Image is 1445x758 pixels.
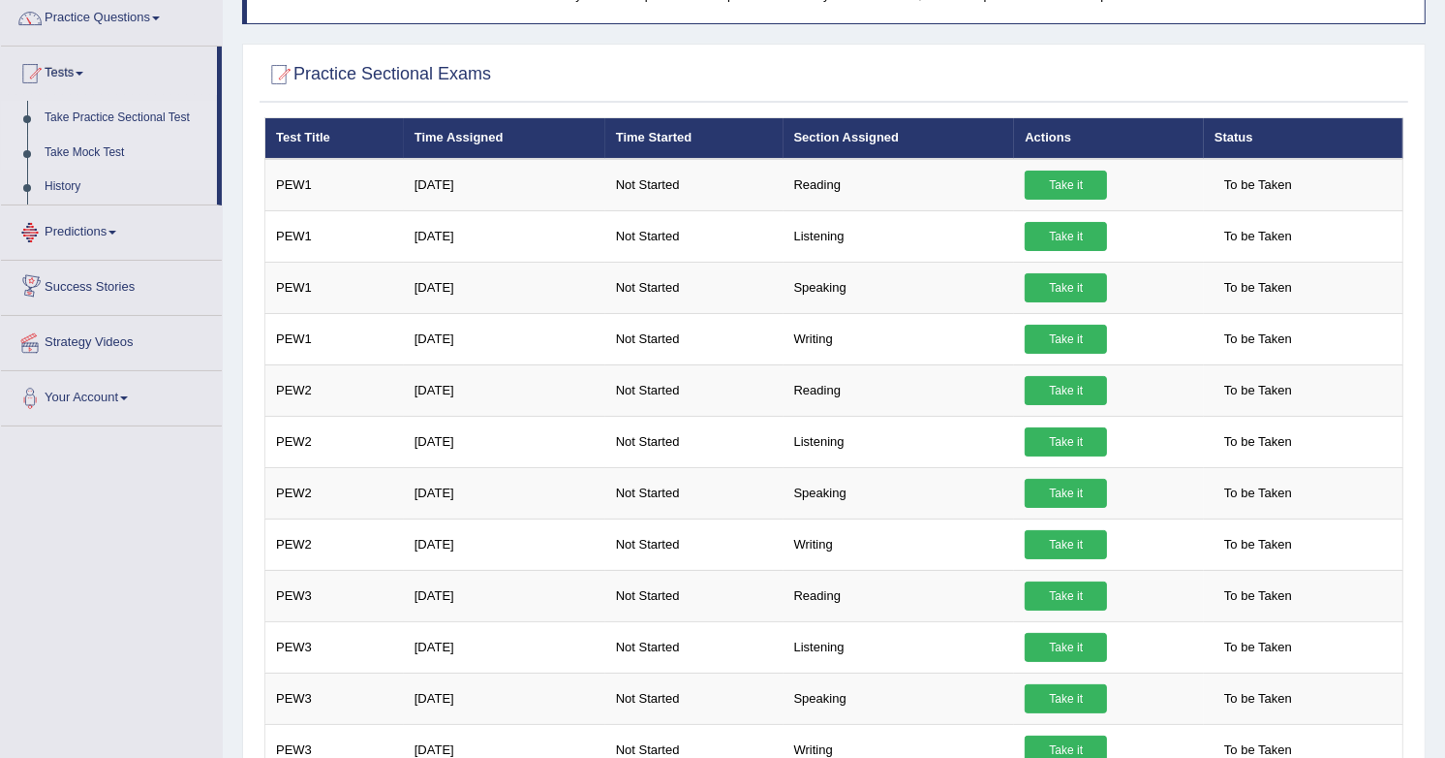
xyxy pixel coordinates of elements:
[1,205,222,254] a: Predictions
[605,364,784,416] td: Not Started
[784,262,1015,313] td: Speaking
[784,621,1015,673] td: Listening
[404,673,605,724] td: [DATE]
[1014,118,1204,159] th: Actions
[1,47,217,95] a: Tests
[36,136,217,171] a: Take Mock Test
[605,159,784,211] td: Not Started
[404,621,605,673] td: [DATE]
[404,519,605,570] td: [DATE]
[36,170,217,205] a: History
[265,159,404,211] td: PEW1
[265,364,404,416] td: PEW2
[784,519,1015,570] td: Writing
[265,570,404,621] td: PEW3
[784,416,1015,467] td: Listening
[605,621,784,673] td: Not Started
[265,467,404,519] td: PEW2
[1025,273,1107,302] a: Take it
[605,313,784,364] td: Not Started
[784,364,1015,416] td: Reading
[404,416,605,467] td: [DATE]
[265,621,404,673] td: PEW3
[784,313,1015,364] td: Writing
[1214,171,1302,200] span: To be Taken
[404,118,605,159] th: Time Assigned
[265,262,404,313] td: PEW1
[404,364,605,416] td: [DATE]
[264,60,491,89] h2: Practice Sectional Exams
[1025,479,1107,508] a: Take it
[265,313,404,364] td: PEW1
[784,570,1015,621] td: Reading
[404,467,605,519] td: [DATE]
[605,262,784,313] td: Not Started
[1025,222,1107,251] a: Take it
[265,416,404,467] td: PEW2
[1214,427,1302,457] span: To be Taken
[605,673,784,724] td: Not Started
[605,210,784,262] td: Not Started
[1025,325,1107,354] a: Take it
[784,159,1015,211] td: Reading
[265,118,404,159] th: Test Title
[404,570,605,621] td: [DATE]
[1025,633,1107,662] a: Take it
[784,118,1015,159] th: Section Assigned
[1025,171,1107,200] a: Take it
[1025,530,1107,559] a: Take it
[784,673,1015,724] td: Speaking
[1,261,222,309] a: Success Stories
[265,673,404,724] td: PEW3
[265,519,404,570] td: PEW2
[1214,273,1302,302] span: To be Taken
[36,101,217,136] a: Take Practice Sectional Test
[1025,582,1107,611] a: Take it
[784,210,1015,262] td: Listening
[1214,582,1302,611] span: To be Taken
[1214,633,1302,662] span: To be Taken
[404,262,605,313] td: [DATE]
[1214,684,1302,713] span: To be Taken
[265,210,404,262] td: PEW1
[1025,376,1107,405] a: Take it
[784,467,1015,519] td: Speaking
[605,467,784,519] td: Not Started
[1214,530,1302,559] span: To be Taken
[1214,376,1302,405] span: To be Taken
[1214,325,1302,354] span: To be Taken
[1,371,222,420] a: Your Account
[605,118,784,159] th: Time Started
[1204,118,1403,159] th: Status
[404,210,605,262] td: [DATE]
[1,316,222,364] a: Strategy Videos
[404,313,605,364] td: [DATE]
[1025,684,1107,713] a: Take it
[605,416,784,467] td: Not Started
[1214,479,1302,508] span: To be Taken
[404,159,605,211] td: [DATE]
[605,570,784,621] td: Not Started
[1214,222,1302,251] span: To be Taken
[1025,427,1107,457] a: Take it
[605,519,784,570] td: Not Started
